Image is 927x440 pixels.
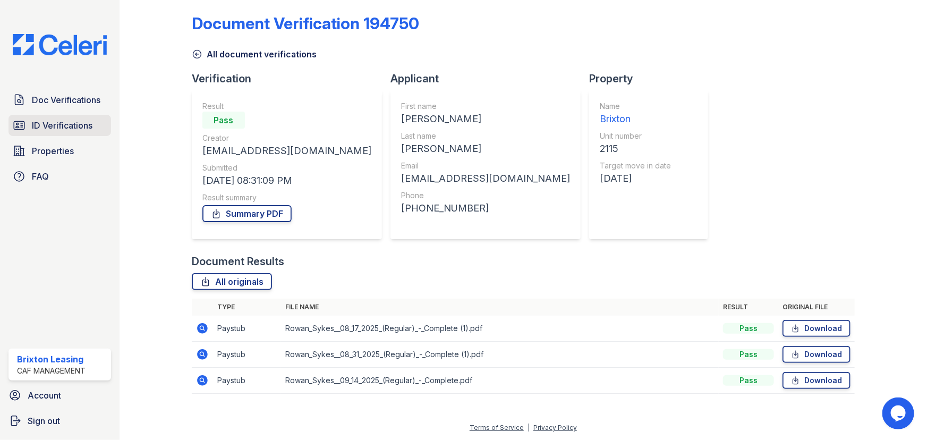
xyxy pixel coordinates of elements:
[390,71,589,86] div: Applicant
[28,414,60,427] span: Sign out
[723,323,774,334] div: Pass
[8,140,111,162] a: Properties
[281,342,719,368] td: Rowan_Sykes__08_31_2025_(Regular)_-_Complete (1).pdf
[192,254,284,269] div: Document Results
[32,170,49,183] span: FAQ
[401,160,570,171] div: Email
[202,192,371,203] div: Result summary
[281,299,719,316] th: File name
[600,101,671,126] a: Name Brixton
[882,397,916,429] iframe: chat widget
[4,385,115,406] a: Account
[600,160,671,171] div: Target move in date
[401,190,570,201] div: Phone
[470,424,524,431] a: Terms of Service
[17,353,86,366] div: Brixton Leasing
[778,299,855,316] th: Original file
[8,89,111,111] a: Doc Verifications
[202,101,371,112] div: Result
[401,201,570,216] div: [PHONE_NUMBER]
[202,205,292,222] a: Summary PDF
[213,299,281,316] th: Type
[600,171,671,186] div: [DATE]
[281,368,719,394] td: Rowan_Sykes__09_14_2025_(Regular)_-_Complete.pdf
[600,141,671,156] div: 2115
[17,366,86,376] div: CAF Management
[401,171,570,186] div: [EMAIL_ADDRESS][DOMAIN_NAME]
[32,119,92,132] span: ID Verifications
[192,71,390,86] div: Verification
[8,115,111,136] a: ID Verifications
[213,316,281,342] td: Paystub
[192,48,317,61] a: All document verifications
[723,349,774,360] div: Pass
[401,141,570,156] div: [PERSON_NAME]
[589,71,717,86] div: Property
[32,94,100,106] span: Doc Verifications
[528,424,530,431] div: |
[783,320,851,337] a: Download
[4,410,115,431] a: Sign out
[600,112,671,126] div: Brixton
[783,372,851,389] a: Download
[192,14,419,33] div: Document Verification 194750
[32,145,74,157] span: Properties
[8,166,111,187] a: FAQ
[719,299,778,316] th: Result
[533,424,577,431] a: Privacy Policy
[600,101,671,112] div: Name
[281,316,719,342] td: Rowan_Sykes__08_17_2025_(Regular)_-_Complete (1).pdf
[213,342,281,368] td: Paystub
[202,163,371,173] div: Submitted
[401,131,570,141] div: Last name
[723,375,774,386] div: Pass
[202,112,245,129] div: Pass
[783,346,851,363] a: Download
[213,368,281,394] td: Paystub
[202,143,371,158] div: [EMAIL_ADDRESS][DOMAIN_NAME]
[401,112,570,126] div: [PERSON_NAME]
[4,34,115,55] img: CE_Logo_Blue-a8612792a0a2168367f1c8372b55b34899dd931a85d93a1a3d3e32e68fde9ad4.png
[202,133,371,143] div: Creator
[202,173,371,188] div: [DATE] 08:31:09 PM
[28,389,61,402] span: Account
[600,131,671,141] div: Unit number
[401,101,570,112] div: First name
[192,273,272,290] a: All originals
